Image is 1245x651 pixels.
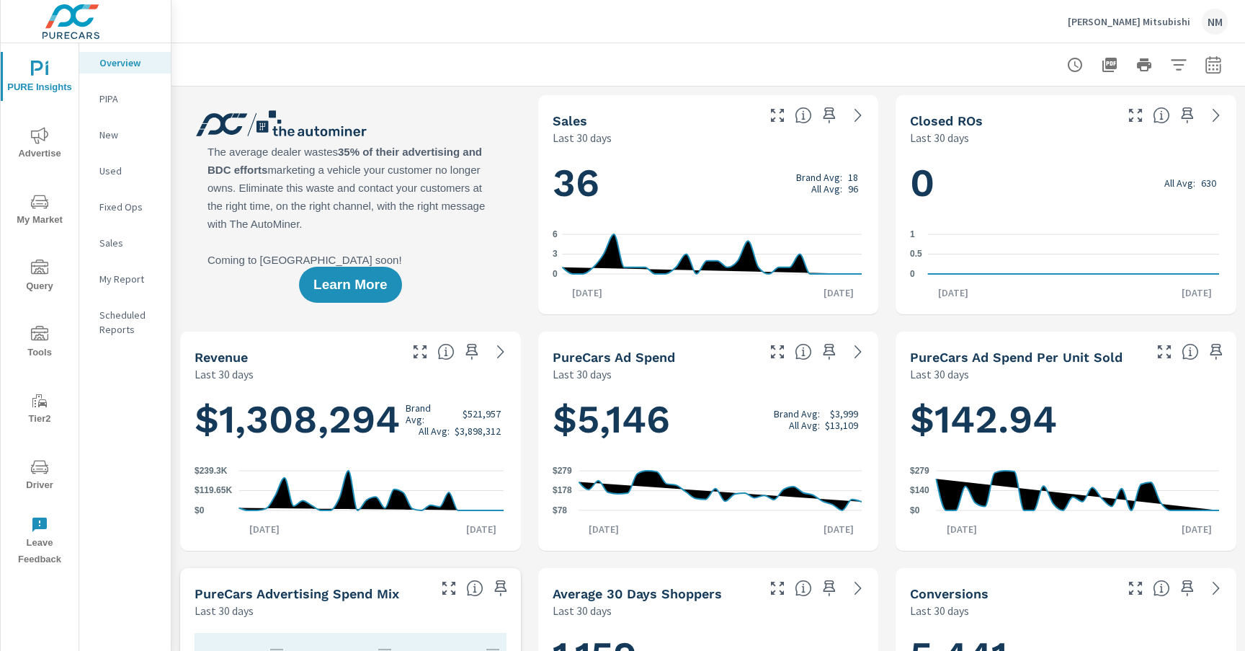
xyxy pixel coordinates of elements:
[299,267,401,303] button: Learn More
[818,104,841,127] span: Save this to your personalized report
[562,285,612,300] p: [DATE]
[848,183,858,195] p: 96
[463,408,501,420] p: $521,957
[553,249,558,260] text: 3
[811,183,842,195] p: All Avg:
[910,129,969,146] p: Last 30 days
[910,586,989,601] h5: Conversions
[409,340,432,363] button: Make Fullscreen
[5,260,74,295] span: Query
[1153,107,1170,124] span: Number of Repair Orders Closed by the selected dealership group over the selected time range. [So...
[910,485,929,495] text: $140
[553,350,675,365] h5: PureCars Ad Spend
[99,164,159,178] p: Used
[1124,577,1147,600] button: Make Fullscreen
[937,522,987,536] p: [DATE]
[5,127,74,162] span: Advertise
[553,602,612,619] p: Last 30 days
[910,159,1222,208] h1: 0
[910,249,922,260] text: 0.5
[99,128,159,142] p: New
[195,350,248,365] h5: Revenue
[239,522,290,536] p: [DATE]
[813,285,864,300] p: [DATE]
[818,340,841,363] span: Save this to your personalized report
[1205,577,1228,600] a: See more details in report
[195,366,254,383] p: Last 30 days
[195,602,254,619] p: Last 30 days
[313,278,387,291] span: Learn More
[1202,9,1228,35] div: NM
[79,268,171,290] div: My Report
[1164,177,1195,189] p: All Avg:
[847,577,870,600] a: See more details in report
[195,505,205,515] text: $0
[79,304,171,340] div: Scheduled Reports
[406,402,450,425] p: Brand Avg:
[579,522,629,536] p: [DATE]
[795,107,812,124] span: Number of vehicles sold by the dealership over the selected date range. [Source: This data is sou...
[1199,50,1228,79] button: Select Date Range
[1124,104,1147,127] button: Make Fullscreen
[910,466,929,476] text: $279
[910,229,915,239] text: 1
[195,466,228,476] text: $239.3K
[79,160,171,182] div: Used
[928,285,978,300] p: [DATE]
[1130,50,1159,79] button: Print Report
[813,522,864,536] p: [DATE]
[553,486,572,496] text: $178
[419,425,450,437] p: All Avg:
[1182,343,1199,360] span: Average cost of advertising per each vehicle sold at the dealer over the selected date range. The...
[1,43,79,574] div: nav menu
[553,269,558,279] text: 0
[99,92,159,106] p: PIPA
[1172,285,1222,300] p: [DATE]
[460,340,483,363] span: Save this to your personalized report
[1201,177,1216,189] p: 630
[847,340,870,363] a: See more details in report
[795,580,812,597] span: A rolling 30 day total of daily Shoppers on the dealership website, averaged over the selected da...
[437,577,460,600] button: Make Fullscreen
[796,172,842,183] p: Brand Avg:
[766,340,789,363] button: Make Fullscreen
[5,516,74,568] span: Leave Feedback
[1095,50,1124,79] button: "Export Report to PDF"
[553,113,587,128] h5: Sales
[553,466,572,476] text: $279
[1205,340,1228,363] span: Save this to your personalized report
[1153,340,1176,363] button: Make Fullscreen
[99,56,159,70] p: Overview
[79,232,171,254] div: Sales
[489,340,512,363] a: See more details in report
[195,586,399,601] h5: PureCars Advertising Spend Mix
[553,505,567,515] text: $78
[99,236,159,250] p: Sales
[910,113,983,128] h5: Closed ROs
[455,425,501,437] p: $3,898,312
[795,343,812,360] span: Total cost of media for all PureCars channels for the selected dealership group over the selected...
[774,408,820,420] p: Brand Avg:
[825,420,858,431] p: $13,109
[437,343,455,360] span: Total sales revenue over the selected date range. [Source: This data is sourced from the dealer’s...
[79,88,171,110] div: PIPA
[79,124,171,146] div: New
[5,392,74,428] span: Tier2
[79,196,171,218] div: Fixed Ops
[766,577,789,600] button: Make Fullscreen
[910,269,915,279] text: 0
[99,308,159,337] p: Scheduled Reports
[553,229,558,239] text: 6
[1172,522,1222,536] p: [DATE]
[789,420,820,431] p: All Avg:
[1153,580,1170,597] span: The number of dealer-specified goals completed by a visitor. [Source: This data is provided by th...
[910,366,969,383] p: Last 30 days
[910,602,969,619] p: Last 30 days
[79,52,171,74] div: Overview
[195,486,232,496] text: $119.65K
[1068,15,1190,28] p: [PERSON_NAME] Mitsubishi
[830,408,858,420] p: $3,999
[195,395,507,444] h1: $1,308,294
[1176,104,1199,127] span: Save this to your personalized report
[99,272,159,286] p: My Report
